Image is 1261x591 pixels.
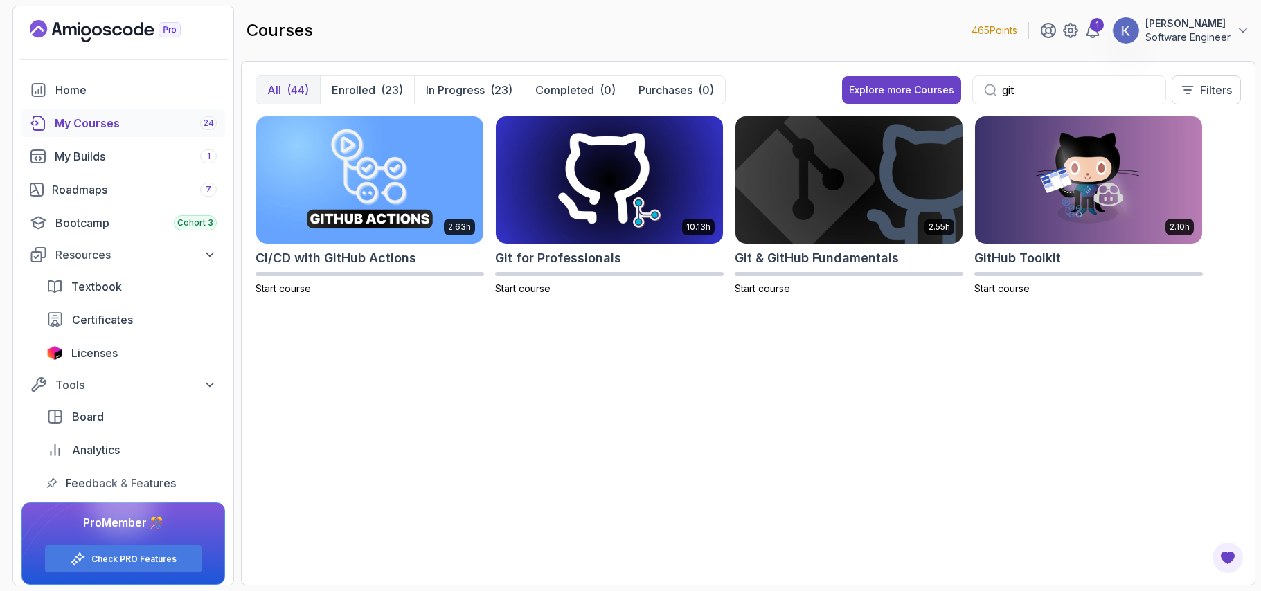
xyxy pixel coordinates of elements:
span: 24 [203,118,214,129]
span: Feedback & Features [66,475,176,491]
p: Software Engineer [1145,30,1231,44]
a: courses [21,109,225,137]
a: Landing page [30,20,213,42]
a: analytics [38,436,225,464]
div: My Courses [55,115,217,131]
button: Filters [1172,75,1241,104]
span: Start course [735,282,790,294]
div: Roadmaps [52,181,217,198]
span: Textbook [71,278,122,295]
p: 2.10h [1170,221,1190,233]
button: Open Feedback Button [1211,541,1244,574]
img: Git for Professionals card [496,116,723,244]
span: Cohort 3 [177,217,213,228]
button: In Progress(23) [414,76,524,104]
span: Start course [974,282,1030,294]
button: Check PRO Features [44,545,202,573]
button: Explore more Courses [842,76,961,104]
p: 465 Points [972,24,1017,37]
h2: Git for Professionals [495,248,621,268]
a: roadmaps [21,176,225,203]
button: Purchases(0) [627,76,725,104]
div: Tools [55,376,217,393]
img: jetbrains icon [46,346,63,360]
span: 1 [207,151,211,162]
a: board [38,403,225,430]
button: user profile image[PERSON_NAME]Software Engineer [1112,17,1250,44]
p: 10.13h [686,221,710,233]
a: certificates [38,306,225,334]
div: (0) [600,82,616,98]
h2: Git & GitHub Fundamentals [735,248,899,268]
div: (23) [381,82,403,98]
span: 7 [206,184,211,195]
img: user profile image [1113,17,1139,44]
img: GitHub Toolkit card [975,116,1202,244]
p: Enrolled [332,82,375,98]
a: licenses [38,339,225,367]
button: All(44) [256,76,320,104]
button: Completed(0) [524,76,627,104]
div: My Builds [55,148,217,165]
h2: CI/CD with GitHub Actions [256,248,416,268]
div: Explore more Courses [849,83,954,97]
span: Board [72,408,104,425]
a: Check PRO Features [91,554,177,565]
div: Home [55,82,217,98]
div: (23) [490,82,512,98]
p: [PERSON_NAME] [1145,17,1231,30]
a: textbook [38,273,225,300]
a: home [21,76,225,104]
a: 1 [1084,22,1101,39]
a: builds [21,143,225,170]
p: In Progress [426,82,485,98]
a: feedback [38,469,225,497]
span: Analytics [72,442,120,458]
h2: GitHub Toolkit [974,248,1061,268]
p: 2.63h [448,221,471,233]
span: Licenses [71,345,118,361]
span: Start course [256,282,311,294]
div: Bootcamp [55,215,217,231]
img: Git & GitHub Fundamentals card [735,116,963,244]
p: 2.55h [929,221,950,233]
span: Certificates [72,311,133,328]
div: (0) [698,82,714,98]
p: Completed [535,82,594,98]
span: Start course [495,282,551,294]
a: bootcamp [21,209,225,237]
div: 1 [1090,18,1104,32]
p: Filters [1200,82,1232,98]
p: Purchases [638,82,692,98]
button: Resources [21,242,225,267]
img: CI/CD with GitHub Actions card [256,116,483,244]
button: Enrolled(23) [320,76,414,104]
button: Tools [21,372,225,397]
p: All [267,82,281,98]
input: Search... [1002,82,1154,98]
div: Resources [55,246,217,263]
div: (44) [287,82,309,98]
h2: courses [247,19,313,42]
